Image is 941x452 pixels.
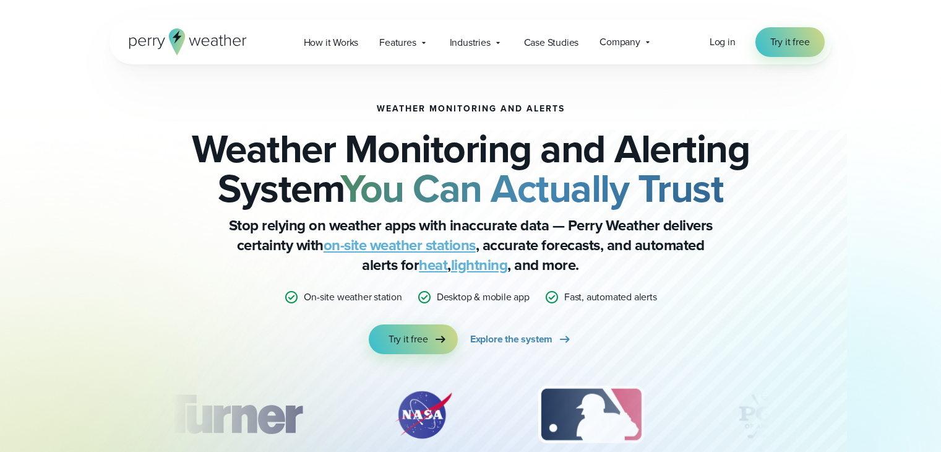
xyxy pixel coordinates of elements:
img: NASA.svg [380,384,466,446]
span: Log in [710,35,736,49]
strong: You Can Actually Trust [340,159,723,217]
a: How it Works [293,30,369,55]
a: heat [419,254,447,276]
span: Try it free [389,332,428,347]
span: Features [379,35,416,50]
a: lightning [451,254,508,276]
span: Company [599,35,640,50]
a: Try it free [755,27,825,57]
span: Case Studies [524,35,579,50]
a: on-site weather stations [324,234,476,256]
a: Case Studies [513,30,590,55]
p: On-site weather station [304,290,402,305]
span: Try it free [770,35,810,50]
div: slideshow [171,384,770,452]
img: MLB.svg [526,384,656,446]
div: 3 of 12 [526,384,656,446]
a: Explore the system [470,324,572,354]
span: How it Works [304,35,359,50]
a: Try it free [369,324,458,354]
span: Explore the system [470,332,552,347]
div: 4 of 12 [716,384,815,446]
a: Log in [710,35,736,50]
p: Stop relying on weather apps with inaccurate data — Perry Weather delivers certainty with , accur... [223,215,718,275]
h2: Weather Monitoring and Alerting System [171,129,770,208]
img: PGA.svg [716,384,815,446]
img: Turner-Construction_1.svg [144,384,320,446]
p: Fast, automated alerts [564,290,657,305]
div: 2 of 12 [380,384,466,446]
div: 1 of 12 [144,384,320,446]
p: Desktop & mobile app [437,290,530,305]
h1: Weather Monitoring and Alerts [377,104,565,114]
span: Industries [450,35,491,50]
